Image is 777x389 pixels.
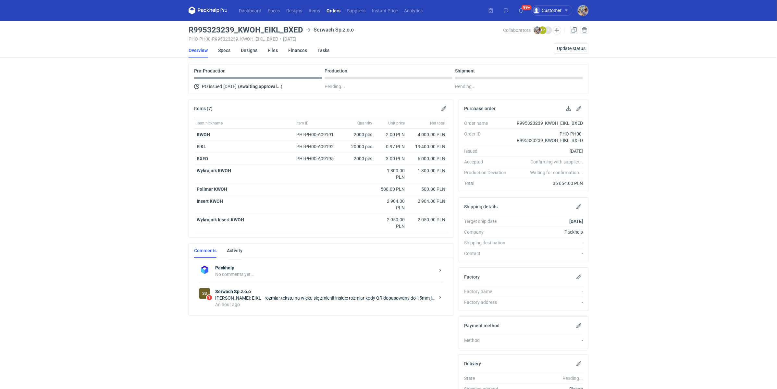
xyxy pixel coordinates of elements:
div: Issued [464,148,512,154]
div: Company [464,229,512,235]
em: Pending... [562,376,583,381]
a: Comments [194,243,216,258]
a: EIKL [197,144,206,149]
p: Shipment [455,68,475,73]
div: PHI-PH00-A09192 [296,143,340,150]
img: Michał Palasek [578,5,588,16]
h3: R995323239_KWOH_EIKL_BXED [189,26,303,34]
div: 2000 pcs [342,153,375,165]
div: R995323239_KWOH_EIKL_BXED [512,120,583,126]
div: Serwach Sp.z.o.o [199,288,210,299]
h2: Factory [464,274,480,279]
span: Item nickname [197,121,223,126]
span: 1 [207,295,212,300]
div: - [512,288,583,295]
div: 19 400.00 PLN [410,143,445,150]
div: PO issued [194,83,322,90]
div: 0.97 PLN [377,143,405,150]
strong: [DATE] [569,219,583,224]
div: 2 050.00 PLN [410,216,445,223]
span: • [280,36,281,42]
p: Pre-Production [194,68,226,73]
div: 20000 pcs [342,141,375,153]
strong: Packhelp [215,265,435,271]
a: Files [268,43,278,58]
div: 6 000.00 PLN [410,155,445,162]
span: Unit price [388,121,405,126]
div: 36 654.00 PLN [512,180,583,187]
div: Customer [533,6,561,14]
a: Duplicate [570,26,578,34]
h2: Shipping details [464,204,498,209]
div: 1 800.00 PLN [377,167,405,180]
span: Net total [430,121,445,126]
button: Edit items [440,105,448,112]
h2: Purchase order [464,106,496,111]
div: PHI-PH00-A09191 [296,131,340,138]
div: Contact [464,250,512,257]
strong: Serwach Sp.z.o.o [215,288,435,295]
div: 3.00 PLN [377,155,405,162]
div: - [512,337,583,344]
span: Quantity [357,121,372,126]
div: - [512,299,583,305]
em: Confirming with supplier... [530,159,583,164]
div: 500.00 PLN [377,186,405,192]
a: Designs [283,6,305,14]
a: Designs [241,43,257,58]
button: 99+ [516,5,526,16]
a: Activity [227,243,242,258]
button: Edit delivery details [575,360,583,368]
figcaption: SS [199,288,210,299]
p: Production [325,68,347,73]
div: - [512,240,583,246]
div: 500.00 PLN [410,186,445,192]
div: Factory address [464,299,512,305]
strong: Polimer KWOH [197,187,227,192]
a: Analytics [401,6,426,14]
svg: Packhelp Pro [189,6,228,14]
a: Tasks [317,43,329,58]
button: Download PO [565,105,573,112]
a: Instant Price [369,6,401,14]
div: Shipping destination [464,240,512,246]
span: Collaborators [503,28,531,33]
div: Accepted [464,159,512,165]
a: KWOH [197,132,210,137]
strong: Insert KWOH [197,199,223,204]
a: Finances [288,43,307,58]
button: Update status [554,43,588,54]
div: Order ID [464,131,512,144]
div: PHI-PH00-A09195 [296,155,340,162]
button: Edit payment method [575,322,583,330]
div: Production Deviation [464,169,512,176]
div: Order name [464,120,512,126]
div: [DATE] [512,148,583,154]
span: Update status [557,46,586,51]
div: Pending... [455,83,583,90]
div: 2 050.00 PLN [377,216,405,229]
div: PHO-PH00-R995323239_KWOH_EIKL_BXED [DATE] [189,36,503,42]
figcaption: ŁP [539,26,547,34]
a: Items [305,6,323,14]
a: Specs [265,6,283,14]
strong: BXED [197,156,208,161]
div: An hour ago [215,301,435,308]
span: Item ID [296,121,309,126]
a: Orders [323,6,344,14]
img: Packhelp [199,265,210,275]
div: 2 904.00 PLN [410,198,445,204]
a: Overview [189,43,208,58]
div: No comments yet... [215,271,435,278]
strong: Awaiting approval... [240,84,281,89]
span: ) [281,84,282,89]
div: 4 000.00 PLN [410,131,445,138]
div: [PERSON_NAME]: EIKL - rozmiar tekstu na wieku się zmienił inside: rozmiar kody QR dopasowany do 1... [215,295,435,301]
div: Target ship date [464,218,512,225]
div: 1 800.00 PLN [410,167,445,174]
